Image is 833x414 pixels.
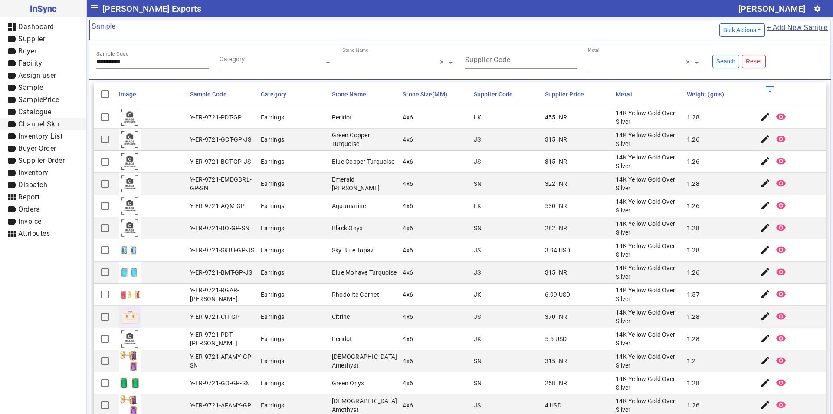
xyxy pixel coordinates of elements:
span: Supplier Code [474,91,513,98]
img: comingsoon.png [119,106,141,128]
mat-icon: label [7,83,17,93]
div: 14K Yellow Gold Over Silver [616,286,682,303]
span: Dispatch [18,181,47,189]
div: 4x6 [403,312,413,321]
div: 14K Yellow Gold Over Silver [616,131,682,148]
div: Category [219,55,245,63]
div: 5.5 USD [545,335,567,343]
div: SN [474,379,482,388]
div: 282 INR [545,224,567,232]
mat-icon: label [7,204,17,215]
div: 4x6 [403,157,413,166]
div: 1.26 [687,157,699,166]
mat-icon: remove_red_eye [776,400,786,410]
div: 14K Yellow Gold Over Silver [616,352,682,370]
span: Orders [18,205,39,213]
div: Blue Mohave Turquoise [332,268,397,277]
span: Metal [616,91,632,98]
div: 1.28 [687,179,699,188]
div: 1.28 [687,312,699,321]
span: Inventory List [18,132,62,140]
mat-icon: label [7,168,17,178]
span: Supplier [18,35,45,43]
span: Clear all [685,58,693,67]
div: Y-ER-9721-EMDGBRL-GP-SN [190,175,256,192]
div: Y-ER-9721-GCT-GP-JS [190,135,252,144]
mat-icon: remove_red_eye [776,178,786,189]
div: 322 INR [545,179,567,188]
div: Peridot [332,335,352,343]
div: 14K Yellow Gold Over Silver [616,197,682,215]
mat-icon: edit [760,311,771,321]
div: Earrings [261,157,284,166]
div: Y-ER-9721-BO-GP-SN [190,224,250,232]
div: 1.2 [687,357,696,365]
div: 14K Yellow Gold Over Silver [616,308,682,325]
div: JS [474,312,481,321]
mat-icon: label [7,107,17,117]
span: Facility [18,59,42,67]
span: Attributes [18,229,50,238]
div: 1.28 [687,224,699,232]
mat-icon: label [7,131,17,142]
div: Green Onyx [332,379,364,388]
div: 258 INR [545,379,567,388]
mat-label: Supplier Code [465,56,511,64]
div: 4x6 [403,290,413,299]
img: 861987bd-8903-4c43-ba7c-07af11f1065c [119,350,141,372]
div: 14K Yellow Gold Over Silver [616,219,682,237]
mat-icon: edit [760,200,771,211]
div: [DEMOGRAPHIC_DATA] Amethyst [332,352,398,370]
div: 1.28 [687,113,699,122]
div: Y-ER-9721-PDT-[PERSON_NAME] [190,330,256,348]
div: 4x6 [403,268,413,277]
div: Earrings [261,135,284,144]
mat-icon: edit [760,156,771,166]
div: Y-ER-9721-RGAR-[PERSON_NAME] [190,286,256,303]
div: [DEMOGRAPHIC_DATA] Amethyst [332,397,398,414]
mat-icon: edit [760,267,771,277]
mat-icon: remove_red_eye [776,333,786,344]
div: 4x6 [403,357,413,365]
div: Earrings [261,401,284,410]
mat-icon: edit [760,222,771,233]
div: SN [474,357,482,365]
mat-icon: edit [760,400,771,410]
div: JS [474,157,481,166]
mat-icon: settings [813,5,821,13]
span: Invoice [18,217,42,225]
mat-icon: remove_red_eye [776,156,786,166]
div: 1.57 [687,290,699,299]
mat-icon: label [7,156,17,166]
img: comingsoon.png [119,129,141,150]
div: Blue Copper Turquoise [332,157,394,166]
mat-icon: remove_red_eye [776,378,786,388]
div: Aquamarine [332,202,366,210]
span: Channel Sku [18,120,59,128]
div: 530 INR [545,202,567,210]
div: 315 INR [545,268,567,277]
span: Supplier Order [18,156,65,165]
div: 14K Yellow Gold Over Silver [616,264,682,281]
img: 164a1c09-8540-4a78-8a12-cd3c5ded53ff [119,306,141,328]
div: 3.94 USD [545,246,571,255]
div: 14K Yellow Gold Over Silver [616,175,682,192]
div: 455 INR [545,113,567,122]
mat-icon: remove_red_eye [776,222,786,233]
div: 315 INR [545,357,567,365]
div: JK [474,290,482,299]
div: 4x6 [403,401,413,410]
mat-label: Sample Code [96,51,129,57]
a: + Add New Sample [766,22,828,38]
div: Citrine [332,312,350,321]
span: SamplePrice [18,96,59,104]
mat-icon: label [7,143,17,154]
div: 4x6 [403,135,413,144]
mat-icon: remove_red_eye [776,289,786,299]
div: 4x6 [403,224,413,232]
div: Black Onyx [332,224,363,232]
div: 14K Yellow Gold Over Silver [616,330,682,348]
div: Y-ER-9721-AFAMY-GP [190,401,252,410]
div: 315 INR [545,135,567,144]
div: Stone Name [342,47,368,53]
